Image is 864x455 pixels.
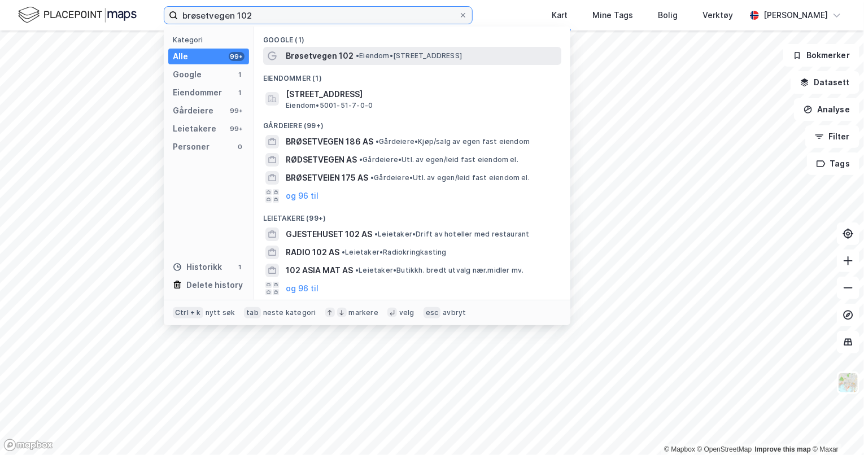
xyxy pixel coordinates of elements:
div: neste kategori [263,308,316,317]
span: Gårdeiere • Utl. av egen/leid fast eiendom el. [359,155,518,164]
span: • [370,173,374,182]
div: Google (1) [254,27,570,47]
span: RØDSETVEGEN AS [286,153,357,167]
div: velg [399,308,414,317]
div: Alle [173,50,188,63]
div: Ctrl + k [173,307,203,318]
a: Mapbox homepage [3,439,53,452]
div: Eiendommer (1) [254,65,570,85]
div: Leietakere [173,122,216,135]
div: nytt søk [206,308,235,317]
iframe: Chat Widget [808,401,864,455]
div: Eiendommer [173,86,222,99]
span: • [376,137,379,146]
span: GJESTEHUSET 102 AS [286,228,372,241]
span: Gårdeiere • Kjøp/salg av egen fast eiendom [376,137,530,146]
img: logo.f888ab2527a4732fd821a326f86c7f29.svg [18,5,137,25]
span: BRØSETVEIEN 175 AS [286,171,368,185]
button: og 96 til [286,282,318,295]
div: 1 [235,70,245,79]
span: • [356,51,359,60]
div: esc [424,307,441,318]
span: Eiendom • 5001-51-7-0-0 [286,101,373,110]
div: tab [244,307,261,318]
div: Leietakere (99+) [254,205,570,225]
div: Gårdeiere [173,104,213,117]
button: Analyse [794,98,859,121]
div: markere [349,308,378,317]
div: Kategori [173,36,249,44]
div: avbryt [443,308,466,317]
span: • [359,155,363,164]
span: 102 ASIA MAT AS [286,264,353,277]
div: Personer [173,140,210,154]
span: Leietaker • Radiokringkasting [342,248,447,257]
span: Eiendom • [STREET_ADDRESS] [356,51,462,60]
span: [STREET_ADDRESS] [286,88,557,101]
div: Google [173,68,202,81]
button: Bokmerker [783,44,859,67]
a: Mapbox [664,445,695,453]
div: Gårdeiere (99+) [254,112,570,133]
div: Historikk [173,260,222,274]
a: Improve this map [755,445,811,453]
div: Delete history [186,278,243,292]
span: BRØSETVEGEN 186 AS [286,135,373,148]
div: [PERSON_NAME] [763,8,828,22]
div: 1 [235,262,245,272]
div: 0 [235,142,245,151]
span: Brøsetvegen 102 [286,49,354,63]
span: Gårdeiere • Utl. av egen/leid fast eiendom el. [370,173,530,182]
span: • [355,266,359,274]
div: Kart [552,8,568,22]
button: Tags [807,152,859,175]
a: OpenStreetMap [697,445,752,453]
div: 99+ [229,106,245,115]
div: Verktøy [702,8,733,22]
input: Søk på adresse, matrikkel, gårdeiere, leietakere eller personer [178,7,459,24]
div: Bolig [658,8,678,22]
button: Datasett [791,71,859,94]
span: Leietaker • Drift av hoteller med restaurant [374,230,530,239]
div: 99+ [229,124,245,133]
span: RADIO 102 AS [286,246,339,259]
span: • [374,230,378,238]
button: Filter [805,125,859,148]
button: og 96 til [286,189,318,203]
span: • [342,248,345,256]
span: Leietaker • Butikkh. bredt utvalg nær.midler mv. [355,266,523,275]
div: 99+ [229,52,245,61]
div: Historikk (1) [254,297,570,318]
div: 1 [235,88,245,97]
img: Z [837,372,859,393]
div: Mine Tags [592,8,633,22]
